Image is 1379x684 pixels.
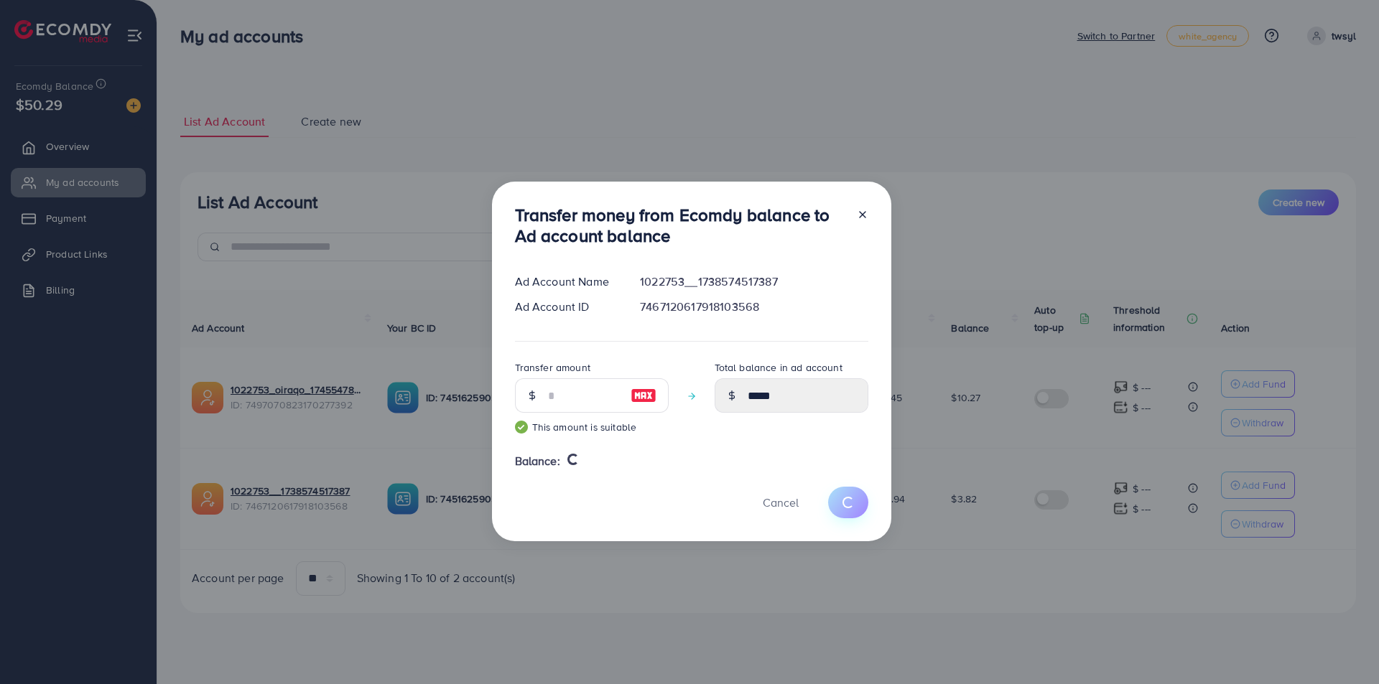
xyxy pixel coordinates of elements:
[763,495,799,510] span: Cancel
[515,205,845,246] h3: Transfer money from Ecomdy balance to Ad account balance
[515,421,528,434] img: guide
[631,387,656,404] img: image
[515,453,560,469] span: Balance:
[628,299,879,315] div: 7467120617918103568
[745,487,817,517] button: Cancel
[1318,619,1368,673] iframe: Chat
[503,299,629,315] div: Ad Account ID
[715,360,842,375] label: Total balance in ad account
[515,360,590,375] label: Transfer amount
[503,273,629,290] div: Ad Account Name
[628,273,879,290] div: 1022753__1738574517387
[515,420,669,434] small: This amount is suitable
